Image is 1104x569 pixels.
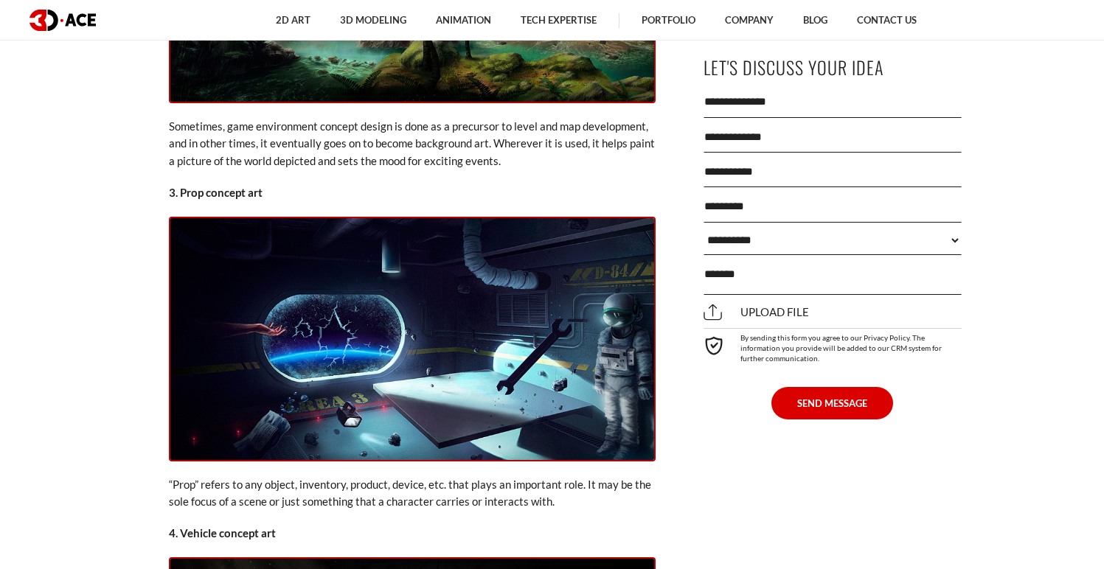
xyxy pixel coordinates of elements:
img: Prop concept art [169,217,656,461]
p: “Prop” refers to any object, inventory, product, device, etc. that plays an important role. It ma... [169,476,656,511]
img: logo dark [29,10,96,31]
span: Upload file [704,305,809,318]
p: Sometimes, game environment concept design is done as a precursor to level and map development, a... [169,118,656,170]
p: Let's Discuss Your Idea [704,51,962,84]
button: SEND MESSAGE [771,386,893,419]
p: 3. Prop concept art [169,184,656,201]
div: By sending this form you agree to our Privacy Policy. The information you provide will be added t... [704,327,962,363]
p: 4. Vehicle concept art [169,525,656,542]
